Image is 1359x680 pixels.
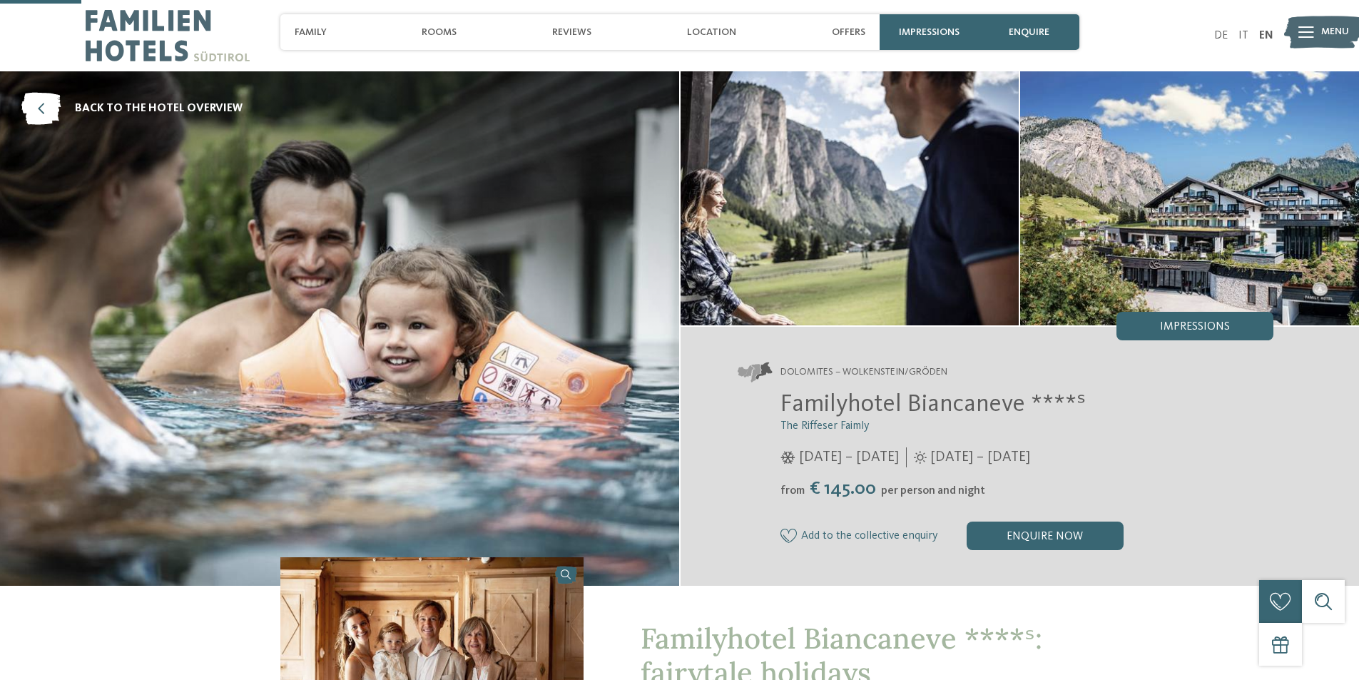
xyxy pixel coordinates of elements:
[914,451,927,464] i: Opening times in summer
[967,522,1124,550] div: enquire now
[806,479,880,498] span: € 145.00
[1259,30,1273,41] a: EN
[801,530,938,543] span: Add to the collective enquiry
[799,447,899,467] span: [DATE] – [DATE]
[930,447,1030,467] span: [DATE] – [DATE]
[780,392,1086,417] span: Familyhotel Biancaneve ****ˢ
[1020,71,1359,325] img: Our family hotel in Wolkenstein: fairytale holiday
[1321,25,1349,39] span: Menu
[681,71,1019,325] img: Our family hotel in Wolkenstein: fairytale holiday
[75,101,243,116] span: back to the hotel overview
[1214,30,1228,41] a: DE
[1238,30,1248,41] a: IT
[780,365,947,380] span: Dolomites – Wolkenstein/Gröden
[780,485,805,497] span: from
[1160,321,1230,333] span: Impressions
[780,451,795,464] i: Opening times in winter
[881,485,985,497] span: per person and night
[780,420,870,432] span: The Riffeser Faimly
[21,93,243,125] a: back to the hotel overview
